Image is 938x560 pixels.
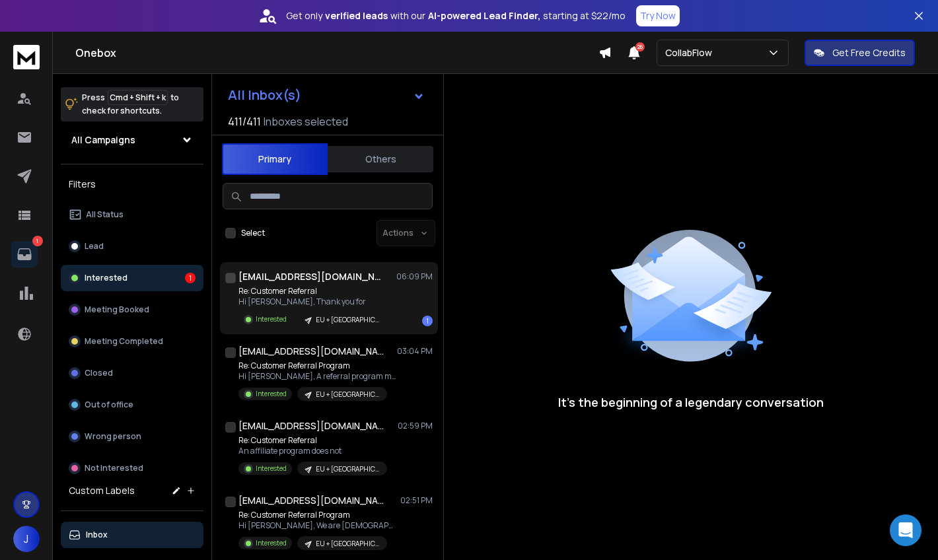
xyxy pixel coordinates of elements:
p: EU + [GEOGRAPHIC_DATA] - Storeleads - Klaviyo - Support emails [316,464,379,474]
button: Interested1 [61,265,203,291]
a: 1 [11,241,38,267]
button: J [13,526,40,552]
p: Hi [PERSON_NAME], Thank you for [238,297,387,307]
p: Hi [PERSON_NAME], We are [DEMOGRAPHIC_DATA], but [238,520,397,531]
button: Not Interested [61,455,203,481]
button: Wrong person [61,423,203,450]
p: Re: Customer Referral [238,286,387,297]
h1: All Inbox(s) [228,88,301,102]
p: Interested [256,314,287,324]
strong: verified leads [325,9,388,22]
p: Meeting Completed [85,336,163,347]
p: Get Free Credits [832,46,906,59]
button: Lead [61,233,203,260]
button: Inbox [61,522,203,548]
button: Closed [61,360,203,386]
h1: Onebox [75,45,598,61]
button: Try Now [636,5,680,26]
p: Interested [256,538,287,548]
p: CollabFlow [665,46,717,59]
strong: AI-powered Lead Finder, [428,9,540,22]
p: Interested [256,389,287,399]
h3: Filters [61,175,203,193]
p: Closed [85,368,113,378]
button: All Status [61,201,203,228]
button: Out of office [61,392,203,418]
p: Lead [85,241,104,252]
p: Inbox [86,530,108,540]
p: 06:09 PM [396,271,433,282]
p: Not Interested [85,463,143,473]
button: All Inbox(s) [217,82,435,108]
div: 1 [422,316,433,326]
p: It’s the beginning of a legendary conversation [558,393,824,411]
p: Re: Customer Referral Program [238,510,397,520]
button: Primary [222,143,328,175]
h1: [EMAIL_ADDRESS][DOMAIN_NAME] +1 [238,419,384,433]
span: 26 [635,42,645,52]
p: Re: Customer Referral [238,435,387,446]
p: Try Now [640,9,676,22]
p: 02:51 PM [400,495,433,506]
p: All Status [86,209,124,220]
p: 03:04 PM [397,346,433,357]
h1: [EMAIL_ADDRESS][DOMAIN_NAME] [238,345,384,358]
button: Get Free Credits [805,40,915,66]
h1: All Campaigns [71,133,135,147]
div: Open Intercom Messenger [890,514,921,546]
button: Meeting Booked [61,297,203,323]
h1: [EMAIL_ADDRESS][DOMAIN_NAME] [238,270,384,283]
p: EU + [GEOGRAPHIC_DATA] - Storeleads - Klaviyo - Support emails [316,315,379,325]
p: 02:59 PM [398,421,433,431]
p: 1 [32,236,43,246]
p: Press to check for shortcuts. [82,91,179,118]
p: EU + [GEOGRAPHIC_DATA] - Storeleads - Klaviyo - Support emails [316,390,379,400]
p: Hi [PERSON_NAME], A referral program makes [238,371,397,382]
button: Others [328,145,433,174]
p: Wrong person [85,431,141,442]
label: Select [241,228,265,238]
p: EU + [GEOGRAPHIC_DATA] - Storeleads - Klaviyo - Support emails [316,539,379,549]
h3: Inboxes selected [264,114,348,129]
img: logo [13,45,40,69]
button: All Campaigns [61,127,203,153]
h3: Custom Labels [69,484,135,497]
button: Meeting Completed [61,328,203,355]
p: Get only with our starting at $22/mo [286,9,626,22]
p: Interested [85,273,127,283]
span: Cmd + Shift + k [108,90,168,105]
p: Meeting Booked [85,304,149,315]
span: 411 / 411 [228,114,261,129]
p: Re: Customer Referral Program [238,361,397,371]
h1: [EMAIL_ADDRESS][DOMAIN_NAME] [238,494,384,507]
p: Interested [256,464,287,473]
p: Out of office [85,400,133,410]
p: An affiliate program does not [238,446,387,456]
div: 1 [185,273,196,283]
